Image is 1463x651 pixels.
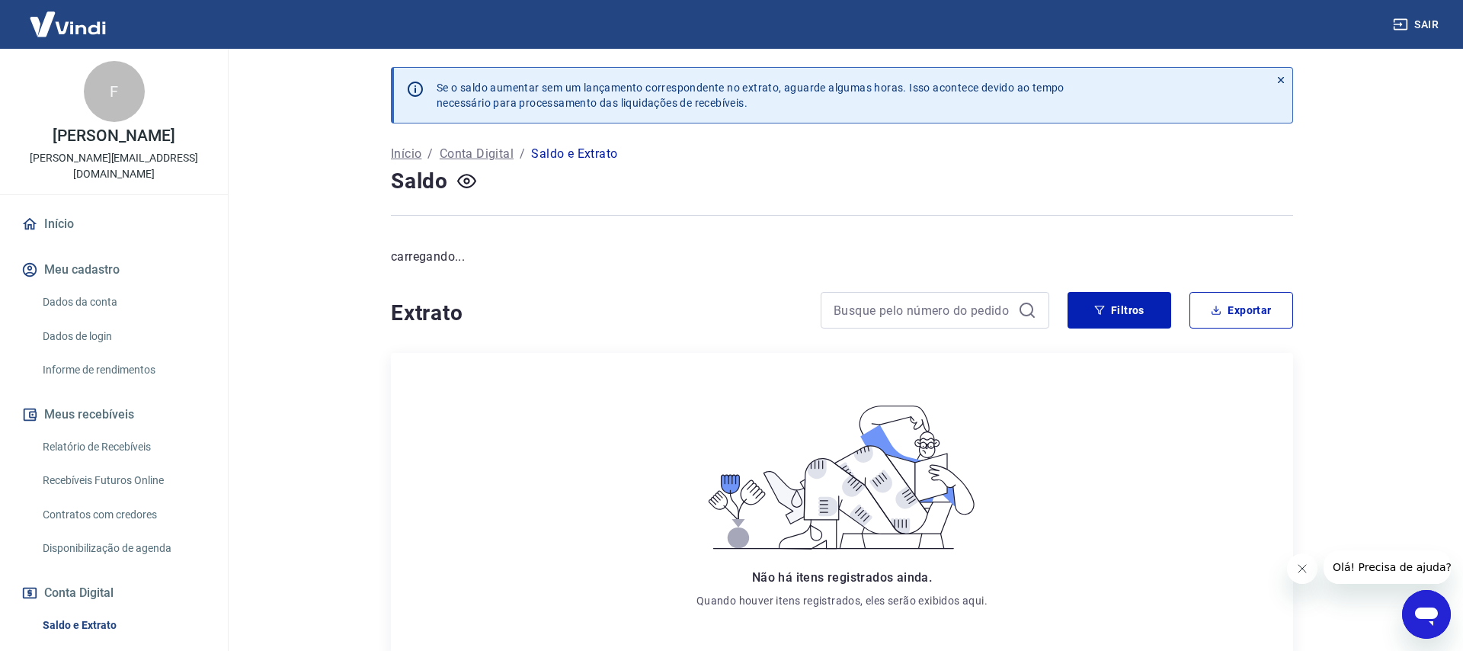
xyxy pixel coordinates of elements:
[18,253,210,287] button: Meu cadastro
[37,499,210,531] a: Contratos com credores
[427,145,433,163] p: /
[752,570,932,585] span: Não há itens registrados ainda.
[440,145,514,163] a: Conta Digital
[37,465,210,496] a: Recebíveis Futuros Online
[18,398,210,431] button: Meus recebíveis
[1189,292,1293,329] button: Exportar
[520,145,525,163] p: /
[37,287,210,318] a: Dados da conta
[696,593,988,608] p: Quando houver itens registrados, eles serão exibidos aqui.
[391,248,1293,266] p: carregando...
[37,431,210,463] a: Relatório de Recebíveis
[37,533,210,564] a: Disponibilização de agenda
[1402,590,1451,639] iframe: Botão para abrir a janela de mensagens
[9,11,128,23] span: Olá! Precisa de ajuda?
[391,145,421,163] a: Início
[18,576,210,610] button: Conta Digital
[1324,550,1451,584] iframe: Mensagem da empresa
[84,61,145,122] div: F
[12,150,216,182] p: [PERSON_NAME][EMAIL_ADDRESS][DOMAIN_NAME]
[391,166,448,197] h4: Saldo
[18,207,210,241] a: Início
[37,321,210,352] a: Dados de login
[391,298,802,329] h4: Extrato
[1287,553,1317,584] iframe: Fechar mensagem
[37,354,210,386] a: Informe de rendimentos
[53,128,174,144] p: [PERSON_NAME]
[531,145,617,163] p: Saldo e Extrato
[1068,292,1171,329] button: Filtros
[37,610,210,641] a: Saldo e Extrato
[834,299,1012,322] input: Busque pelo número do pedido
[18,1,117,47] img: Vindi
[437,80,1064,111] p: Se o saldo aumentar sem um lançamento correspondente no extrato, aguarde algumas horas. Isso acon...
[1390,11,1445,39] button: Sair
